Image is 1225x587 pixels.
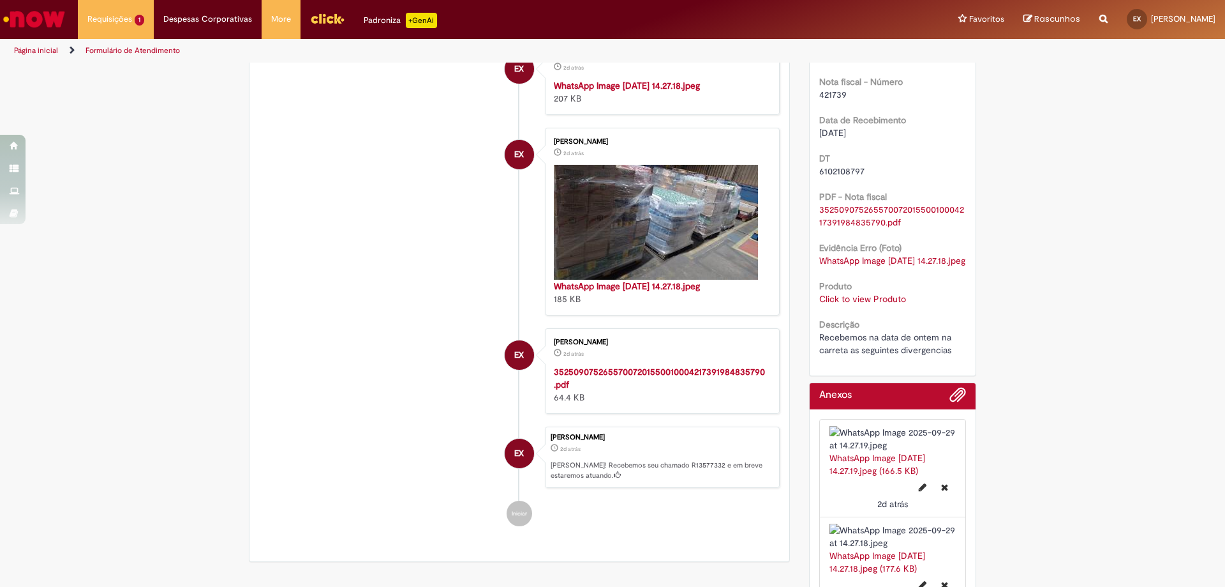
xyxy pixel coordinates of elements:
div: Eloyza Evelyn Ferreira Xavier [505,140,534,169]
b: DT [819,153,830,164]
img: WhatsApp Image 2025-09-29 at 14.27.18.jpeg [829,524,956,549]
span: EX [514,54,524,84]
time: 29/09/2025 14:26:08 [563,350,584,358]
span: [PERSON_NAME] [1151,13,1215,24]
div: 185 KB [554,280,766,305]
button: Editar nome de arquivo WhatsApp Image 2025-09-29 at 14.27.19.jpeg [911,477,934,498]
span: 1 [135,15,144,26]
span: 2d atrás [563,149,584,157]
button: Excluir WhatsApp Image 2025-09-29 at 14.27.19.jpeg [933,477,956,498]
a: 35250907526557007201550010004217391984835790.pdf [554,366,765,390]
a: Download de 35250907526557007201550010004217391984835790.pdf [819,204,964,228]
b: Produto [819,280,852,292]
span: 2d atrás [877,498,908,510]
img: ServiceNow [1,6,67,32]
div: [PERSON_NAME] [554,339,766,346]
a: WhatsApp Image [DATE] 14.27.18.jpeg [554,280,700,292]
span: 2d atrás [563,350,584,358]
div: Padroniza [364,13,437,28]
b: Evidência Erro (Foto) [819,242,902,254]
div: 64.4 KB [554,365,766,404]
a: WhatsApp Image [DATE] 14.27.18.jpeg (177.6 KB) [829,550,925,574]
img: WhatsApp Image 2025-09-29 at 14.27.19.jpeg [829,426,956,452]
div: 207 KB [554,79,766,105]
b: Data de Recebimento [819,114,906,126]
span: More [271,13,291,26]
span: 2d atrás [560,445,581,453]
div: Eloyza Evelyn Ferreira Xavier [505,439,534,468]
span: Despesas Corporativas [163,13,252,26]
a: Página inicial [14,45,58,56]
span: 6102108797 [819,165,865,177]
a: Download de WhatsApp Image 2025-09-29 at 14.27.18.jpeg [819,255,965,266]
time: 29/09/2025 14:36:28 [560,445,581,453]
div: Eloyza Evelyn Ferreira Xavier [505,340,534,370]
div: Eloyza Evelyn Ferreira Xavier [505,54,534,84]
time: 29/09/2025 14:36:14 [877,498,908,510]
a: WhatsApp Image [DATE] 14.27.18.jpeg [554,80,700,91]
time: 29/09/2025 14:35:17 [563,64,584,72]
li: Eloyza Evelyn Ferreira Xavier [259,427,780,488]
time: 29/09/2025 14:28:37 [563,149,584,157]
span: Requisições [87,13,132,26]
a: Rascunhos [1023,13,1080,26]
b: Nota fiscal - Número [819,76,903,88]
p: +GenAi [406,13,437,28]
a: WhatsApp Image [DATE] 14.27.19.jpeg (166.5 KB) [829,452,925,476]
img: click_logo_yellow_360x200.png [310,9,345,28]
span: EX [514,139,524,170]
span: Favoritos [969,13,1004,26]
div: [PERSON_NAME] [554,138,766,146]
h2: Anexos [819,390,852,401]
span: EX [1133,15,1141,23]
span: EX [514,340,524,370]
button: Adicionar anexos [949,386,966,409]
a: Click to view Produto [819,293,906,305]
b: PDF - Nota fiscal [819,191,887,202]
a: Formulário de Atendimento [85,45,180,56]
span: EX [514,438,524,469]
b: Descrição [819,319,859,330]
span: [DATE] [819,127,846,139]
span: Recebemos na data de ontem na carreta as seguintes divergencias [819,332,954,356]
ul: Trilhas de página [10,39,807,63]
span: Rascunhos [1034,13,1080,25]
p: [PERSON_NAME]! Recebemos seu chamado R13577332 e em breve estaremos atuando. [551,461,773,480]
span: 421739 [819,89,847,100]
div: [PERSON_NAME] [551,434,773,441]
span: 2d atrás [563,64,584,72]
